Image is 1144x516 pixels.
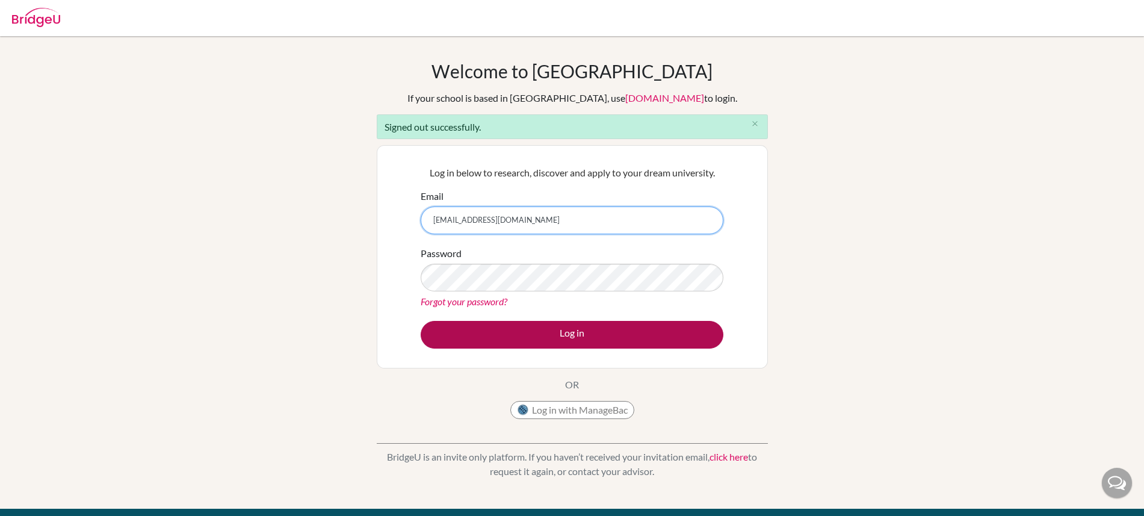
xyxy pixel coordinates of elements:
[407,91,737,105] div: If your school is based in [GEOGRAPHIC_DATA], use to login.
[421,166,723,180] p: Log in below to research, discover and apply to your dream university.
[510,401,634,419] button: Log in with ManageBac
[421,296,507,307] a: Forgot your password?
[421,246,462,261] label: Password
[743,115,767,133] button: Close
[421,321,723,349] button: Log in
[12,8,60,27] img: Bridge-U
[750,119,759,128] i: close
[421,189,444,204] label: Email
[431,60,713,82] h1: Welcome to [GEOGRAPHIC_DATA]
[625,92,704,104] a: [DOMAIN_NAME]
[565,378,579,392] p: OR
[710,451,748,462] a: click here
[377,450,768,479] p: BridgeU is an invite only platform. If you haven’t received your invitation email, to request it ...
[377,114,768,139] div: Signed out successfully.
[28,8,52,19] span: Help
